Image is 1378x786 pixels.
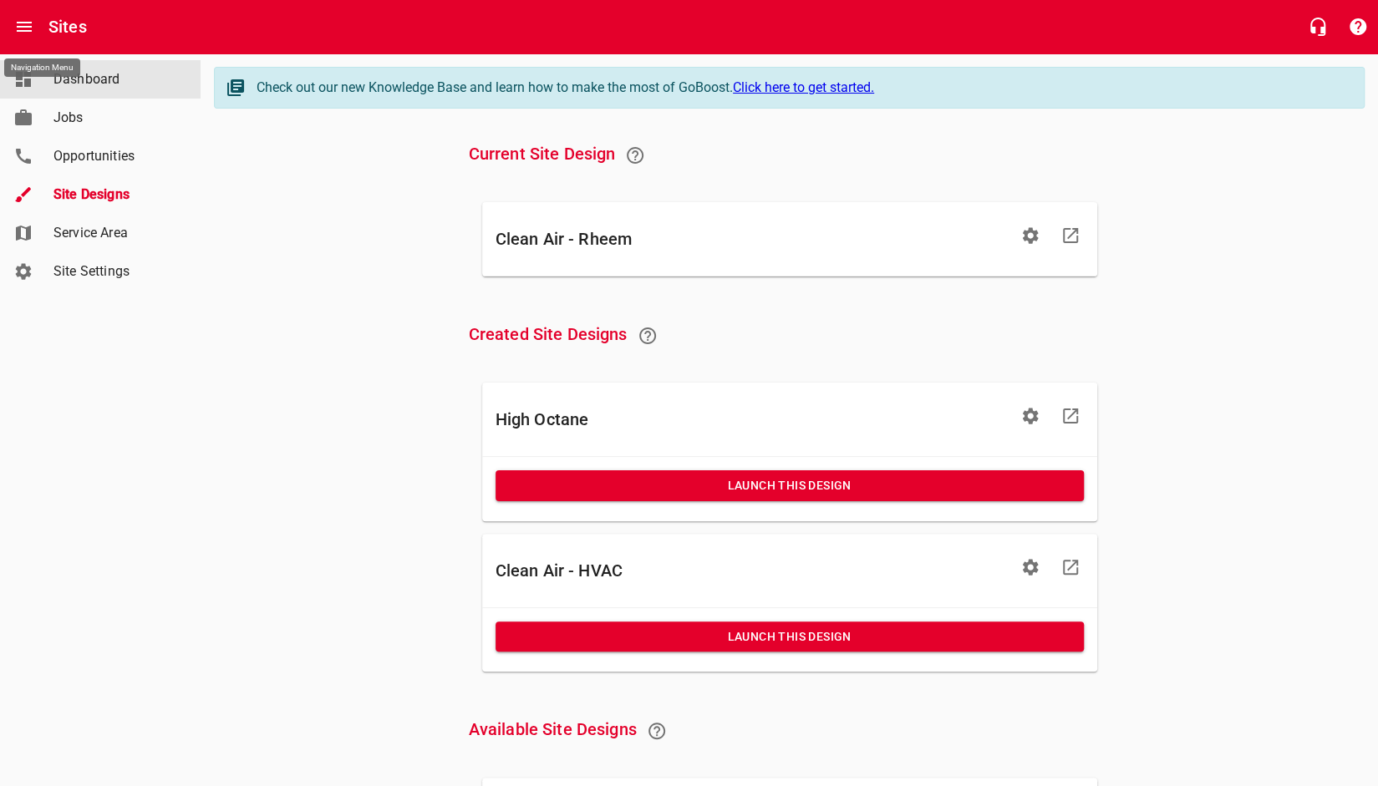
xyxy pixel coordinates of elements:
a: Visit Site [1050,396,1091,436]
span: Opportunities [53,146,181,166]
div: Check out our new Knowledge Base and learn how to make the most of GoBoost. [257,78,1347,98]
button: Live Chat [1298,7,1338,47]
button: Edit Site Settings [1010,216,1050,256]
button: Edit Site Settings [1010,396,1050,436]
h6: Available Site Designs [469,711,1111,751]
span: Launch This Design [509,626,1070,647]
span: Site Settings [53,261,181,281]
a: Learn about switching Site Designs [637,711,677,751]
h6: Created Site Designs [469,316,1111,356]
a: Visit Site [1050,547,1091,587]
span: Launch This Design [509,475,1070,496]
a: Learn about our recommended Site updates [615,135,655,175]
h6: Clean Air - Rheem [496,226,1010,252]
button: Open drawer [4,7,44,47]
h6: Sites [48,13,87,40]
span: Dashboard [53,69,181,89]
span: Service Area [53,223,181,243]
button: Edit Site Settings [1010,547,1050,587]
span: Jobs [53,108,181,128]
h6: High Octane [496,406,1010,433]
button: Support Portal [1338,7,1378,47]
h6: Current Site Design [469,135,1111,175]
button: Launch This Design [496,621,1084,652]
a: Click here to get started. [733,79,874,95]
a: Learn about switching Site Designs [628,316,668,356]
button: Launch This Design [496,470,1084,501]
span: Site Designs [53,185,181,205]
h6: Clean Air - HVAC [496,557,1010,584]
a: Visit Site [1050,216,1091,256]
